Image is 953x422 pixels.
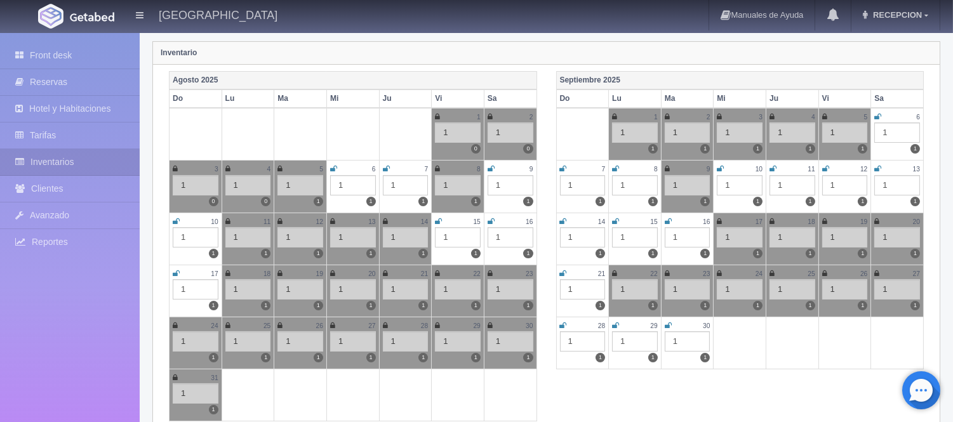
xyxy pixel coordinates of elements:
div: 1 [717,279,763,300]
label: 1 [314,301,323,310]
label: 1 [418,353,428,362]
th: Vi [432,89,484,108]
div: 1 [665,175,710,195]
div: 1 [173,227,218,247]
label: 1 [910,197,920,206]
label: 1 [523,353,533,362]
strong: Inventario [161,48,197,57]
small: 14 [598,218,605,225]
div: 1 [225,175,271,195]
label: 1 [806,301,815,310]
div: 1 [770,175,815,195]
label: 1 [858,144,867,154]
th: Mi [326,89,379,108]
label: 1 [910,249,920,258]
label: 1 [596,197,605,206]
small: 5 [319,166,323,173]
small: 3 [759,114,763,121]
small: 29 [474,322,481,329]
small: 13 [913,166,920,173]
small: 30 [703,322,710,329]
div: 1 [173,383,218,404]
label: 0 [209,197,218,206]
div: 1 [665,279,710,300]
label: 1 [366,353,376,362]
div: 1 [717,227,763,247]
div: 1 [488,331,533,352]
small: 12 [316,218,323,225]
small: 4 [811,114,815,121]
div: 1 [874,279,920,300]
label: 1 [648,197,658,206]
label: 1 [910,301,920,310]
small: 25 [808,270,815,277]
label: 1 [209,249,218,258]
label: 1 [753,301,763,310]
div: 1 [488,175,533,195]
div: 1 [330,331,376,352]
label: 1 [806,197,815,206]
label: 1 [523,197,533,206]
label: 1 [753,249,763,258]
small: 16 [526,218,533,225]
small: 9 [530,166,533,173]
small: 11 [808,166,815,173]
label: 1 [648,249,658,258]
small: 4 [267,166,271,173]
small: 29 [650,322,657,329]
small: 6 [372,166,376,173]
span: RECEPCION [870,10,922,20]
small: 19 [860,218,867,225]
div: 1 [225,331,271,352]
label: 0 [261,197,270,206]
div: 1 [435,175,481,195]
div: 1 [383,331,429,352]
small: 20 [913,218,920,225]
div: 1 [612,122,658,143]
small: 12 [860,166,867,173]
small: 7 [601,166,605,173]
img: Getabed [38,4,63,29]
th: Do [556,89,609,108]
th: Lu [609,89,662,108]
small: 21 [421,270,428,277]
label: 1 [648,353,658,362]
div: 1 [560,227,606,247]
label: 1 [418,301,428,310]
label: 1 [806,249,815,258]
label: 1 [700,144,710,154]
th: Sa [871,89,924,108]
div: 1 [277,279,323,300]
div: 1 [173,331,218,352]
label: 1 [806,144,815,154]
div: 1 [383,227,429,247]
div: 1 [383,279,429,300]
label: 1 [314,197,323,206]
small: 23 [703,270,710,277]
img: Getabed [70,12,114,22]
div: 1 [330,279,376,300]
th: Do [170,89,222,108]
label: 1 [366,197,376,206]
small: 22 [650,270,657,277]
div: 1 [560,331,606,352]
label: 1 [700,249,710,258]
div: 1 [822,175,868,195]
div: 1 [822,279,868,300]
small: 23 [526,270,533,277]
label: 1 [596,249,605,258]
small: 20 [368,270,375,277]
small: 8 [477,166,481,173]
label: 1 [858,249,867,258]
th: Sa [484,89,536,108]
label: 1 [261,301,270,310]
div: 1 [383,175,429,195]
div: 1 [488,227,533,247]
label: 1 [648,144,658,154]
div: 1 [435,279,481,300]
small: 24 [211,322,218,329]
div: 1 [560,279,606,300]
label: 1 [471,353,481,362]
label: 1 [471,249,481,258]
label: 1 [753,197,763,206]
